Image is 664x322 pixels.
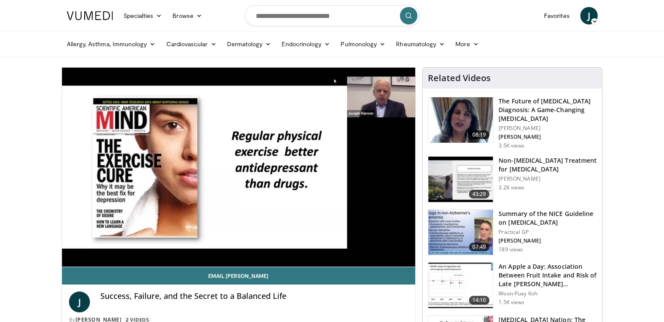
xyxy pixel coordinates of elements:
[62,267,416,284] a: Email [PERSON_NAME]
[67,11,113,20] img: VuMedi Logo
[428,209,597,256] a: 07:49 Summary of the NICE Guideline on [MEDICAL_DATA] Practical GP [PERSON_NAME] 189 views
[499,134,597,140] p: [PERSON_NAME]
[428,263,493,308] img: 0fb96a29-ee07-42a6-afe7-0422f9702c53.150x105_q85_crop-smart_upscale.jpg
[469,190,490,199] span: 43:29
[161,35,221,53] a: Cardiovascular
[167,7,207,24] a: Browse
[69,291,90,312] a: J
[499,156,597,174] h3: Non-[MEDICAL_DATA] Treatment for [MEDICAL_DATA]
[499,184,524,191] p: 3.2K views
[499,237,597,244] p: [PERSON_NAME]
[428,210,493,255] img: 8e949c61-8397-4eef-823a-95680e5d1ed1.150x105_q85_crop-smart_upscale.jpg
[100,291,409,301] h4: Success, Failure, and the Secret to a Balanced Life
[335,35,391,53] a: Pulmonology
[499,209,597,227] h3: Summary of the NICE Guideline on [MEDICAL_DATA]
[469,130,490,139] span: 08:19
[499,246,523,253] p: 189 views
[499,142,524,149] p: 3.5K views
[469,296,490,305] span: 14:10
[499,229,597,236] p: Practical GP
[539,7,575,24] a: Favorites
[428,97,597,149] a: 08:19 The Future of [MEDICAL_DATA] Diagnosis: A Game-Changing [MEDICAL_DATA] [PERSON_NAME] [PERSO...
[428,97,493,143] img: 5773f076-af47-4b25-9313-17a31d41bb95.150x105_q85_crop-smart_upscale.jpg
[62,68,416,267] video-js: Video Player
[499,290,597,297] p: Woon-Puay Koh
[428,157,493,202] img: eb9441ca-a77b-433d-ba99-36af7bbe84ad.150x105_q85_crop-smart_upscale.jpg
[499,97,597,123] h3: The Future of [MEDICAL_DATA] Diagnosis: A Game-Changing [MEDICAL_DATA]
[499,125,597,132] p: [PERSON_NAME]
[428,156,597,202] a: 43:29 Non-[MEDICAL_DATA] Treatment for [MEDICAL_DATA] [PERSON_NAME] 3.2K views
[499,175,597,182] p: [PERSON_NAME]
[391,35,450,53] a: Rheumatology
[62,35,161,53] a: Allergy, Asthma, Immunology
[469,243,490,251] span: 07:49
[245,5,420,26] input: Search topics, interventions
[499,299,524,306] p: 1.5K views
[499,262,597,288] h3: An Apple a Day: Association Between Fruit Intake and Risk of Late [PERSON_NAME]…
[428,262,597,308] a: 14:10 An Apple a Day: Association Between Fruit Intake and Risk of Late [PERSON_NAME]… Woon-Puay ...
[428,73,491,83] h4: Related Videos
[222,35,277,53] a: Dermatology
[118,7,168,24] a: Specialties
[580,7,598,24] a: J
[276,35,335,53] a: Endocrinology
[450,35,484,53] a: More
